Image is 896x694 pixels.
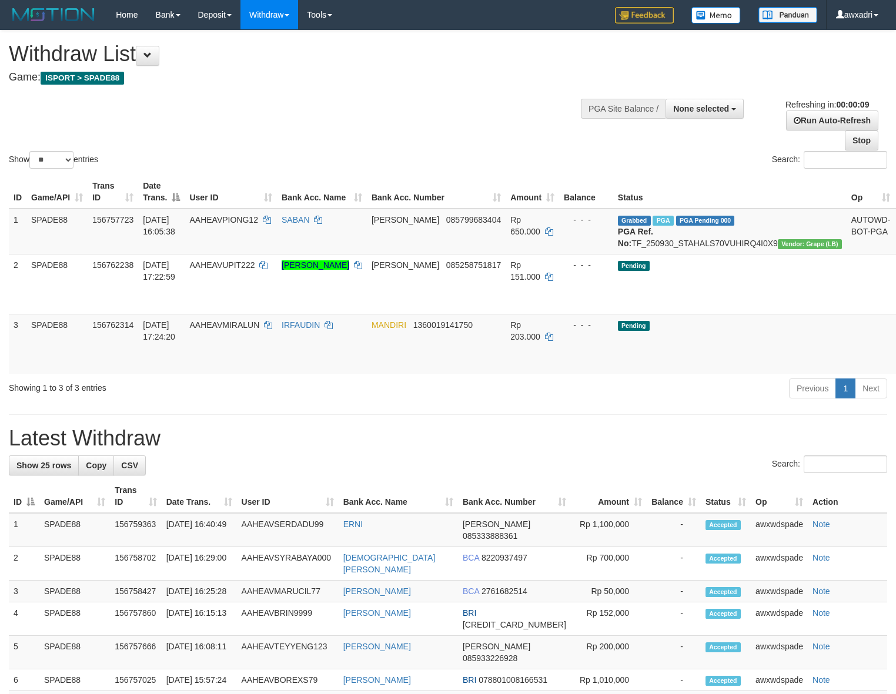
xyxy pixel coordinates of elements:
[237,480,339,513] th: User ID: activate to sort column ascending
[463,553,479,562] span: BCA
[751,602,808,636] td: awxwdspade
[751,513,808,547] td: awxwdspade
[282,260,349,270] a: [PERSON_NAME]
[510,260,540,281] span: Rp 151.000
[647,513,701,547] td: -
[26,254,88,314] td: SPADE88
[772,455,887,473] label: Search:
[571,669,647,691] td: Rp 1,010,000
[647,547,701,581] td: -
[29,151,73,169] select: Showentries
[618,261,650,271] span: Pending
[647,581,701,602] td: -
[482,553,527,562] span: Copy 8220937497 to clipboard
[855,378,887,398] a: Next
[237,547,339,581] td: AAHEAVSYRABAYA000
[110,581,161,602] td: 156758427
[86,461,106,470] span: Copy
[9,669,39,691] td: 6
[9,377,365,394] div: Showing 1 to 3 of 3 entries
[647,636,701,669] td: -
[706,676,741,686] span: Accepted
[26,314,88,374] td: SPADE88
[9,480,39,513] th: ID: activate to sort column descending
[618,227,653,248] b: PGA Ref. No:
[615,7,674,24] img: Feedback.jpg
[813,586,830,596] a: Note
[9,547,39,581] td: 2
[282,215,309,224] a: SABAN
[813,675,830,685] a: Note
[39,602,110,636] td: SPADE88
[786,110,878,130] a: Run Auto-Refresh
[804,151,887,169] input: Search:
[113,455,146,475] a: CSV
[479,675,547,685] span: Copy 078801008166531 to clipboard
[647,669,701,691] td: -
[39,480,110,513] th: Game/API: activate to sort column ascending
[367,175,506,209] th: Bank Acc. Number: activate to sort column ascending
[78,455,114,475] a: Copy
[162,581,237,602] td: [DATE] 16:25:28
[26,175,88,209] th: Game/API: activate to sort column ascending
[162,669,237,691] td: [DATE] 15:57:24
[618,321,650,331] span: Pending
[92,260,133,270] span: 156762238
[343,675,411,685] a: [PERSON_NAME]
[618,216,651,226] span: Grabbed
[26,209,88,254] td: SPADE88
[343,608,411,618] a: [PERSON_NAME]
[9,254,26,314] td: 2
[9,513,39,547] td: 1
[772,151,887,169] label: Search:
[343,586,411,596] a: [PERSON_NAME]
[110,480,161,513] th: Trans ID: activate to sort column ascending
[847,175,895,209] th: Op: activate to sort column ascending
[9,42,586,66] h1: Withdraw List
[9,636,39,669] td: 5
[343,519,363,529] a: ERNI
[446,260,501,270] span: Copy 085258751817 to clipboard
[463,675,476,685] span: BRI
[372,260,439,270] span: [PERSON_NAME]
[162,602,237,636] td: [DATE] 16:15:13
[808,480,887,513] th: Action
[706,609,741,619] span: Accepted
[751,581,808,602] td: awxwdspade
[673,104,729,113] span: None selected
[282,320,320,330] a: IRFAUDIN
[413,320,473,330] span: Copy 1360019141750 to clipboard
[343,642,411,651] a: [PERSON_NAME]
[506,175,559,209] th: Amount: activate to sort column ascending
[92,320,133,330] span: 156762314
[613,209,847,254] td: TF_250930_STAHALS70VUHIRQ4I0X9
[41,72,124,85] span: ISPORT > SPADE88
[845,130,878,150] a: Stop
[581,99,666,119] div: PGA Site Balance /
[185,175,277,209] th: User ID: activate to sort column ascending
[9,581,39,602] td: 3
[463,531,517,541] span: Copy 085333888361 to clipboard
[510,215,540,236] span: Rp 650.000
[571,480,647,513] th: Amount: activate to sort column ascending
[778,239,842,249] span: Vendor URL: https://dashboard.q2checkout.com/secure
[613,175,847,209] th: Status
[463,620,566,629] span: Copy 649201016144538 to clipboard
[237,636,339,669] td: AAHEAVTEYYENG123
[110,636,161,669] td: 156757666
[789,378,836,398] a: Previous
[804,455,887,473] input: Search:
[110,602,161,636] td: 156757860
[813,608,830,618] a: Note
[701,480,751,513] th: Status: activate to sort column ascending
[463,608,476,618] span: BRI
[463,519,530,529] span: [PERSON_NAME]
[110,513,161,547] td: 156759363
[751,669,808,691] td: awxwdspade
[458,480,571,513] th: Bank Acc. Number: activate to sort column ascending
[571,636,647,669] td: Rp 200,000
[237,513,339,547] td: AAHEAVSERDADU99
[138,175,185,209] th: Date Trans.: activate to sort column descending
[372,320,406,330] span: MANDIRI
[559,175,613,209] th: Balance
